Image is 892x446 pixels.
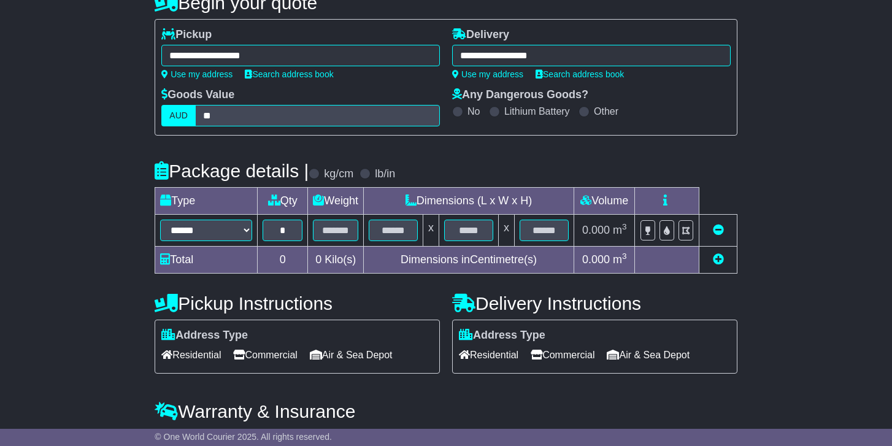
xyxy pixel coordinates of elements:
[504,106,570,117] label: Lithium Battery
[622,252,627,261] sup: 3
[258,188,308,215] td: Qty
[161,345,221,364] span: Residential
[364,247,574,274] td: Dimensions in Centimetre(s)
[452,88,588,102] label: Any Dangerous Goods?
[155,432,332,442] span: © One World Courier 2025. All rights reserved.
[582,253,610,266] span: 0.000
[582,224,610,236] span: 0.000
[308,188,364,215] td: Weight
[364,188,574,215] td: Dimensions (L x W x H)
[161,329,248,342] label: Address Type
[531,345,594,364] span: Commercial
[459,329,545,342] label: Address Type
[467,106,480,117] label: No
[155,247,258,274] td: Total
[607,345,690,364] span: Air & Sea Depot
[155,428,737,441] div: All our quotes include a $ FreightSafe warranty.
[375,167,395,181] label: lb/in
[161,105,196,126] label: AUD
[594,106,618,117] label: Other
[324,167,353,181] label: kg/cm
[713,224,724,236] a: Remove this item
[622,222,627,231] sup: 3
[279,428,297,440] span: 250
[258,247,308,274] td: 0
[452,69,523,79] a: Use my address
[161,88,234,102] label: Goods Value
[155,188,258,215] td: Type
[233,345,297,364] span: Commercial
[452,293,737,313] h4: Delivery Instructions
[155,293,440,313] h4: Pickup Instructions
[155,401,737,421] h4: Warranty & Insurance
[613,224,627,236] span: m
[310,345,393,364] span: Air & Sea Depot
[499,215,515,247] td: x
[574,188,635,215] td: Volume
[155,161,309,181] h4: Package details |
[613,253,627,266] span: m
[713,253,724,266] a: Add new item
[423,215,439,247] td: x
[315,253,321,266] span: 0
[459,345,518,364] span: Residential
[536,69,624,79] a: Search address book
[452,28,509,42] label: Delivery
[161,69,233,79] a: Use my address
[308,247,364,274] td: Kilo(s)
[161,28,212,42] label: Pickup
[245,69,333,79] a: Search address book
